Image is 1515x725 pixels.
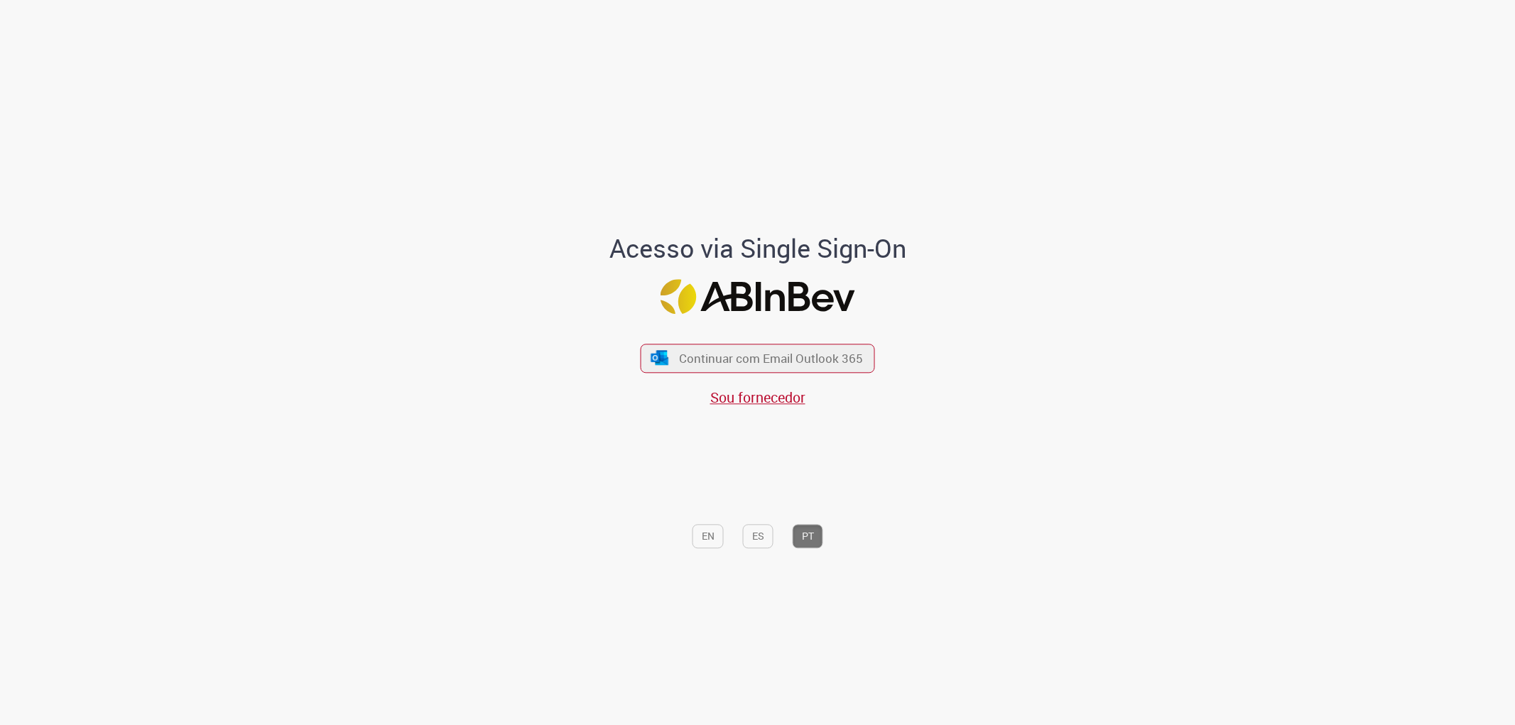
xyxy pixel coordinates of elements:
span: Continuar com Email Outlook 365 [679,350,863,366]
img: Logo ABInBev [661,280,855,315]
img: ícone Azure/Microsoft 360 [649,350,669,365]
button: PT [793,524,823,548]
a: Sou fornecedor [710,388,805,407]
button: ES [743,524,773,548]
button: ícone Azure/Microsoft 360 Continuar com Email Outlook 365 [641,344,875,373]
button: EN [693,524,724,548]
h1: Acesso via Single Sign-On [560,234,955,263]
